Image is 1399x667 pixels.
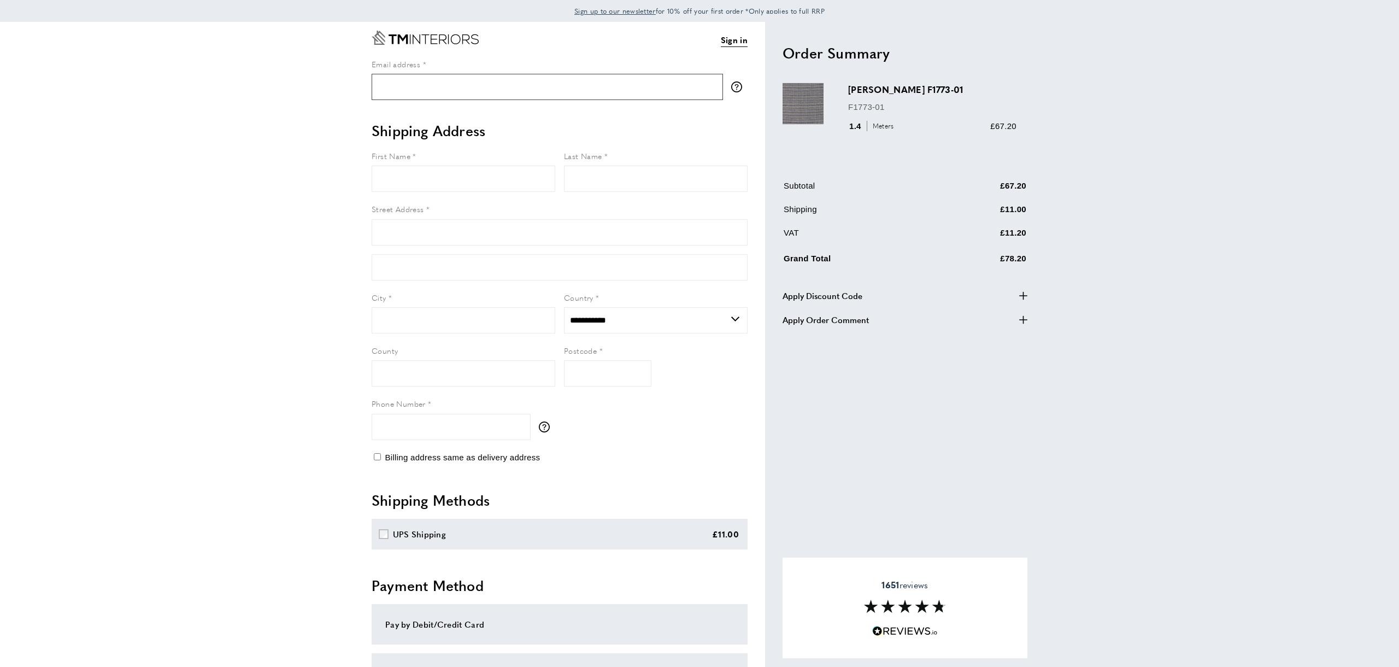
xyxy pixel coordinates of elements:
[372,345,398,356] span: County
[372,576,748,595] h2: Payment Method
[372,292,386,303] span: City
[372,58,420,69] span: Email address
[564,292,593,303] span: Country
[574,6,656,16] span: Sign up to our newsletter
[372,398,426,409] span: Phone Number
[539,422,555,432] button: More information
[867,121,897,131] span: Meters
[564,345,597,356] span: Postcode
[564,150,602,161] span: Last Name
[783,43,1027,63] h2: Order Summary
[872,626,938,636] img: Reviews.io 5 stars
[881,578,899,591] strong: 1651
[990,121,1016,131] span: £67.20
[731,81,748,92] button: More information
[374,453,381,460] input: Billing address same as delivery address
[372,490,748,510] h2: Shipping Methods
[784,226,939,248] td: VAT
[864,600,946,613] img: Reviews section
[940,250,1026,273] td: £78.20
[372,121,748,141] h2: Shipping Address
[784,250,939,273] td: Grand Total
[848,120,898,133] div: 1.4
[784,179,939,201] td: Subtotal
[783,289,862,302] span: Apply Discount Code
[784,203,939,224] td: Shipping
[940,226,1026,248] td: £11.20
[881,580,928,590] span: reviews
[940,203,1026,224] td: £11.00
[848,101,1016,114] p: F1773-01
[783,313,869,326] span: Apply Order Comment
[574,6,825,16] span: for 10% off your first order *Only applies to full RRP
[783,83,824,124] img: Taryn Jacquard F1773-01
[940,179,1026,201] td: £67.20
[574,5,656,16] a: Sign up to our newsletter
[393,528,446,541] div: UPS Shipping
[721,33,748,47] a: Sign in
[372,203,424,214] span: Street Address
[385,453,540,462] span: Billing address same as delivery address
[372,31,479,45] a: Go to Home page
[848,83,1016,96] h3: [PERSON_NAME] F1773-01
[372,150,410,161] span: First Name
[385,618,734,631] div: Pay by Debit/Credit Card
[712,528,739,541] div: £11.00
